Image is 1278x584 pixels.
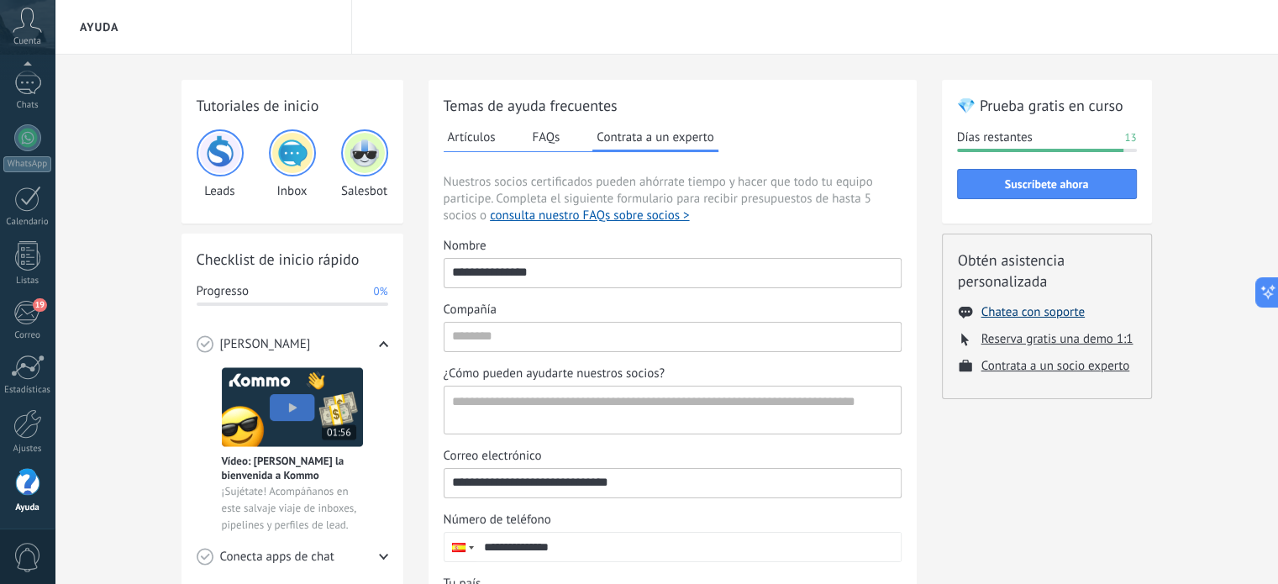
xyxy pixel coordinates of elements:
[490,208,689,224] button: consulta nuestro FAQs sobre socios >
[13,36,41,47] span: Cuenta
[222,454,363,482] span: Vídeo: [PERSON_NAME] la bienvenida a Kommo
[529,124,565,150] button: FAQs
[592,124,718,152] button: Contrata a un experto
[444,512,551,529] span: Número de teléfono
[197,129,244,199] div: Leads
[444,366,665,382] span: ¿Cómo pueden ayudarte nuestros socios?
[269,129,316,199] div: Inbox
[444,469,901,496] input: Correo electrónico
[3,330,52,341] div: Correo
[222,483,363,534] span: ¡Sujétate! Acompáñanos en este salvaje viaje de inboxes, pipelines y perfiles de lead.
[444,302,497,318] span: Compañía
[197,249,388,270] h2: Checklist de inicio rápido
[957,95,1137,116] h2: 💎 Prueba gratis en curso
[444,95,902,116] h2: Temas de ayuda frecuentes
[444,259,901,286] input: Nombre
[222,367,363,447] img: Meet video
[197,95,388,116] h2: Tutoriales de inicio
[444,387,897,434] textarea: ¿Cómo pueden ayudarte nuestros socios?
[33,298,47,312] span: 19
[3,502,52,513] div: Ayuda
[444,124,500,150] button: Artículos
[957,129,1033,146] span: Días restantes
[220,549,334,566] span: Conecta apps de chat
[3,276,52,287] div: Listas
[220,336,311,353] span: [PERSON_NAME]
[444,174,902,224] span: Nuestros socios certificados pueden ahórrate tiempo y hacer que todo tu equipo participe. Complet...
[444,323,901,350] input: Compañía
[1124,129,1136,146] span: 13
[3,444,52,455] div: Ajustes
[3,385,52,396] div: Estadísticas
[444,533,476,561] div: Spain: + 34
[981,331,1133,347] button: Reserva gratis una demo 1:1
[444,238,486,255] span: Nombre
[957,169,1137,199] button: Suscríbete ahora
[444,448,542,465] span: Correo electrónico
[981,358,1130,374] button: Contrata a un socio experto
[476,533,901,561] input: Número de teléfono
[197,283,249,300] span: Progresso
[341,129,388,199] div: Salesbot
[373,283,387,300] span: 0%
[1005,178,1089,190] span: Suscríbete ahora
[3,156,51,172] div: WhatsApp
[981,304,1085,320] button: Chatea con soporte
[3,100,52,111] div: Chats
[958,250,1136,292] h2: Obtén asistencia personalizada
[3,217,52,228] div: Calendario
